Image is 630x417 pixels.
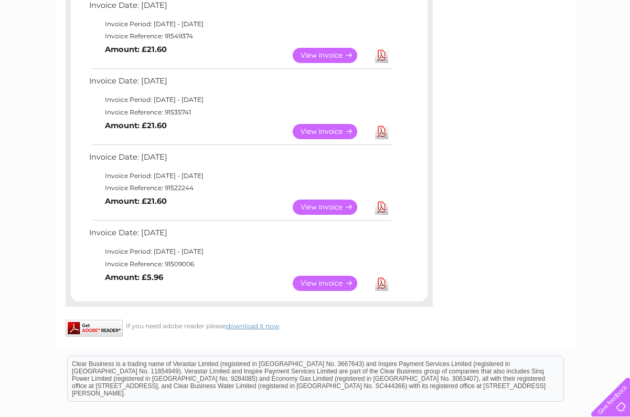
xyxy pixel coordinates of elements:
[375,276,388,291] a: Download
[87,150,393,170] td: Invoice Date: [DATE]
[105,273,163,282] b: Amount: £5.96
[66,320,433,330] div: If you need adobe reader please .
[87,182,393,194] td: Invoice Reference: 91522244
[432,5,505,18] a: 0333 014 3131
[105,121,167,130] b: Amount: £21.60
[87,106,393,119] td: Invoice Reference: 91535741
[375,124,388,139] a: Download
[87,74,393,93] td: Invoice Date: [DATE]
[375,48,388,63] a: Download
[445,45,465,53] a: Water
[293,276,370,291] a: View
[87,258,393,270] td: Invoice Reference: 91509006
[595,45,620,53] a: Log out
[226,322,280,330] a: download it now
[539,45,554,53] a: Blog
[105,196,167,206] b: Amount: £21.60
[22,27,76,59] img: logo.png
[87,226,393,245] td: Invoice Date: [DATE]
[501,45,532,53] a: Telecoms
[105,45,167,54] b: Amount: £21.60
[375,200,388,215] a: Download
[87,170,393,182] td: Invoice Period: [DATE] - [DATE]
[87,93,393,106] td: Invoice Period: [DATE] - [DATE]
[293,48,370,63] a: View
[293,200,370,215] a: View
[472,45,495,53] a: Energy
[87,18,393,30] td: Invoice Period: [DATE] - [DATE]
[87,245,393,258] td: Invoice Period: [DATE] - [DATE]
[68,6,563,51] div: Clear Business is a trading name of Verastar Limited (registered in [GEOGRAPHIC_DATA] No. 3667643...
[87,30,393,43] td: Invoice Reference: 91549374
[293,124,370,139] a: View
[560,45,586,53] a: Contact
